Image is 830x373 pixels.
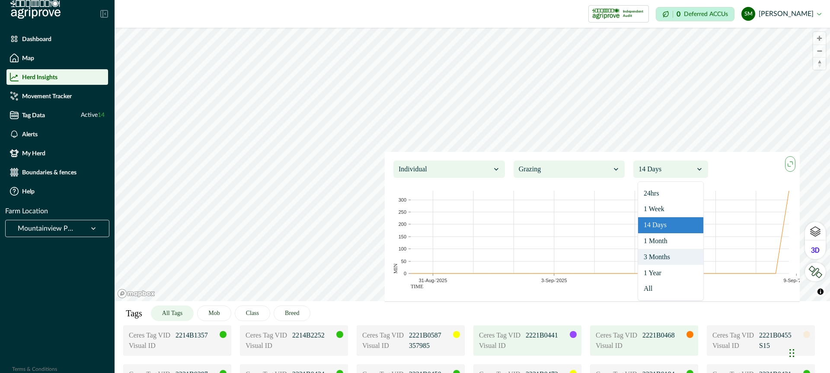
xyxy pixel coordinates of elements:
div: Drag [789,340,795,366]
p: Ceres Tag VID [246,330,289,341]
p: Farm Location [5,206,48,216]
a: Tag DataActive14 [6,107,108,123]
p: Map [22,55,34,61]
p: Visual ID [712,341,756,351]
text: 50 [401,259,406,264]
p: Dashboard [22,35,51,42]
p: Ceres Tag VID [596,330,639,341]
a: Terms & Conditions [12,367,57,372]
iframe: Chat Widget [787,331,830,373]
button: certification logoIndependent Audit [588,5,649,23]
text: 100 [399,246,406,251]
text: 150 [399,234,406,239]
text: TIME [411,284,423,290]
p: Herd Insights [22,74,57,80]
button: Mob [197,305,231,321]
button: maxmin [785,156,795,172]
div: 1 Year [638,265,703,281]
p: Ceres Tag VID [129,330,172,341]
p: Ceres Tag VID [362,330,405,341]
p: 2221B0587 [409,330,452,341]
p: 2221B0441 [526,330,569,341]
p: Help [22,188,35,195]
button: Reset bearing to north [813,57,826,70]
p: 357985 [409,341,452,351]
p: Visual ID [129,341,172,351]
button: Class [235,305,270,321]
p: S15 [759,341,802,351]
p: Boundaries & fences [22,169,77,176]
div: 3 Months [638,249,703,265]
div: 1 Week [638,201,703,217]
text: MIN [393,264,399,274]
text: 200 [399,222,406,227]
a: Mapbox logo [117,289,155,299]
div: 14 Days [638,217,703,233]
a: My Herd [6,145,108,161]
p: 2221B0468 [642,330,686,341]
text: 250 [399,209,406,215]
p: Visual ID [246,341,289,351]
canvas: Map [115,28,830,301]
text: 9-Sep-'2025 [783,278,809,283]
div: 1 Month [638,233,703,249]
button: Zoom in [813,32,826,45]
a: Dashboard [6,31,108,47]
p: 2221B0455 [759,330,802,341]
p: Deferred ACCUs [684,11,728,17]
button: Toggle attribution [815,286,826,297]
p: Alerts [22,131,38,138]
p: Independent Audit [623,10,645,18]
p: Tag Data [22,112,45,119]
img: certification logo [592,7,619,21]
button: Zoom out [813,45,826,57]
button: Breed [274,305,310,321]
p: 0 [677,11,680,18]
p: My Herd [22,150,45,157]
div: 24hrs [638,185,703,201]
a: Help [6,183,108,199]
p: Visual ID [596,341,639,351]
text: 31-Aug-'2025 [419,278,447,283]
p: 2214B1357 [176,330,219,341]
a: Movement Tracker [6,88,108,104]
button: steve le moenic[PERSON_NAME] [741,3,821,24]
p: Ceres Tag VID [479,330,522,341]
p: Ceres Tag VID [712,330,756,341]
a: Map [6,50,108,66]
p: Tags [126,307,142,320]
text: 3-Sep-'2025 [541,278,567,283]
button: All Tags [151,305,194,321]
a: Herd Insights [6,69,108,85]
img: LkRIKP7pqK064DBUf7vatyaj0RnXiK+1zEGAAAAAElFTkSuQmCC [808,266,822,278]
a: Alerts [6,126,108,142]
p: Visual ID [362,341,405,351]
span: Active [81,111,105,120]
text: 300 [399,197,406,203]
p: Movement Tracker [22,93,72,100]
p: Visual ID [479,341,522,351]
text: 0 [404,271,406,276]
p: 2214B2252 [292,330,335,341]
a: Boundaries & fences [6,164,108,180]
div: All [638,281,703,297]
span: 14 [98,112,105,118]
